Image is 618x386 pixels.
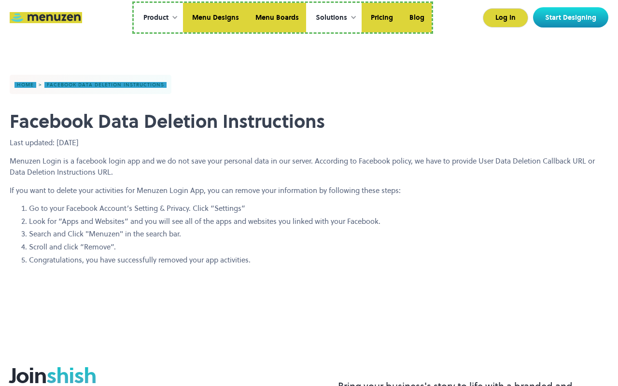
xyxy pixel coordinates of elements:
[483,8,528,28] a: Log In
[533,7,608,28] a: Start Designing
[10,155,608,178] p: Menuzen Login is a facebook login app and we do not save your personal data in our server. Accord...
[10,111,608,132] h1: Facebook Data Deletion Instructions
[143,13,169,23] div: Product
[29,216,608,229] li: Look for “Apps and Websites” and you will see all of the apps and websites you linked with your F...
[134,3,183,33] div: Product
[183,3,246,33] a: Menu Designs
[36,82,44,88] div: >
[44,82,167,88] a: Facebook data deletion instructions
[10,273,608,284] p: ‍
[306,3,362,33] div: Solutions
[400,3,432,33] a: Blog
[10,137,608,148] p: Last updated: [DATE]
[316,13,347,23] div: Solutions
[362,3,400,33] a: Pricing
[29,255,608,268] li: Congratulations, you have successfully removed your app activities.
[29,242,608,255] li: Scroll and click “Remove”.
[29,229,608,242] li: Search and Click "Menuzen" in the search bar.
[29,203,608,216] li: Go to your Facebook Account’s Setting & Privacy. Click “Settings”
[14,82,36,88] a: home
[246,3,306,33] a: Menu Boards
[10,185,608,196] p: If you want to delete your activities for Menuzen Login App, you can remove your information by f...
